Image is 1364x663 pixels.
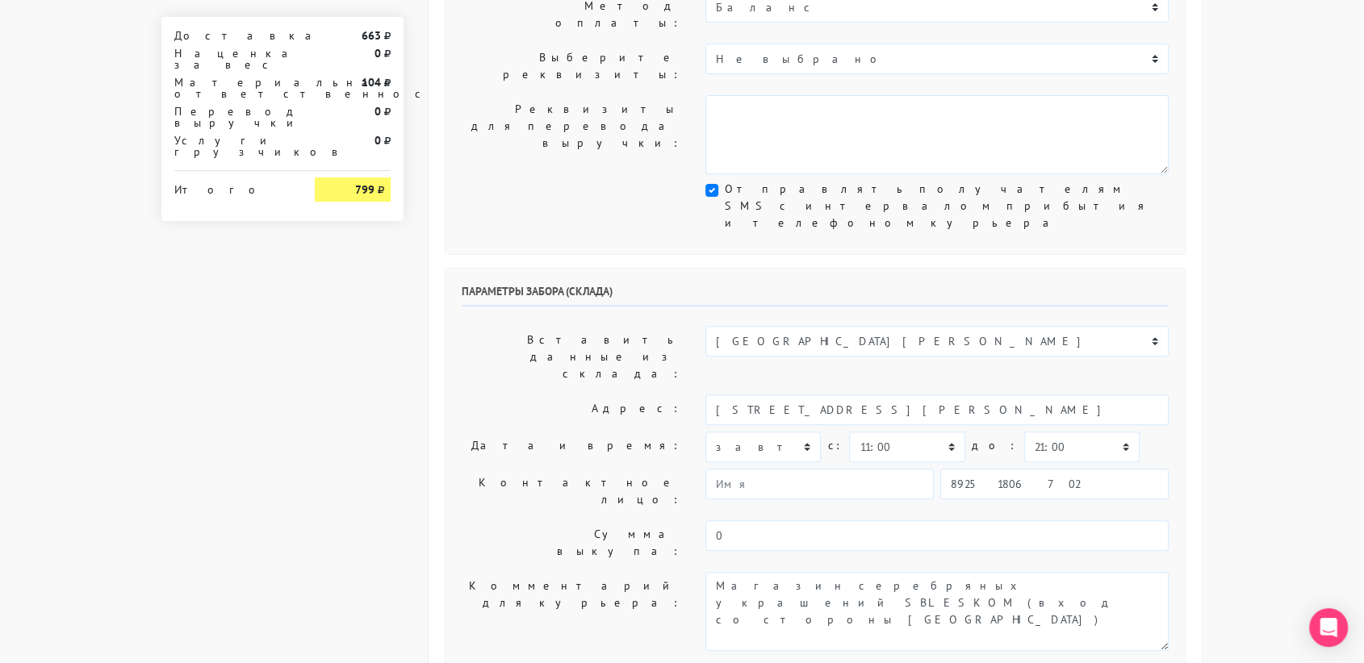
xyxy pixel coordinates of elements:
[450,572,693,651] label: Комментарий для курьера:
[174,177,291,195] div: Итого
[162,48,303,70] div: Наценка за вес
[450,44,693,89] label: Выберите реквизиты:
[940,469,1169,499] input: Телефон
[827,432,843,460] label: c:
[450,432,693,462] label: Дата и время:
[162,77,303,99] div: Материальная ответственность
[462,285,1169,306] h6: Параметры забора (склада)
[972,432,1018,460] label: до:
[450,95,693,174] label: Реквизиты для перевода выручки:
[374,104,381,119] strong: 0
[725,181,1169,231] label: Отправлять получателям SMS с интервалом прибытия и телефоном курьера
[705,469,934,499] input: Имя
[450,520,693,565] label: Сумма выкупа:
[374,133,381,148] strong: 0
[355,182,374,197] strong: 799
[162,106,303,128] div: Перевод выручки
[450,326,693,388] label: Вставить данные из склада:
[374,46,381,60] strong: 0
[450,469,693,514] label: Контактное лицо:
[162,30,303,41] div: Доставка
[1309,608,1348,647] div: Open Intercom Messenger
[450,394,693,425] label: Адрес:
[362,28,381,43] strong: 663
[162,135,303,157] div: Услуги грузчиков
[362,75,381,90] strong: 104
